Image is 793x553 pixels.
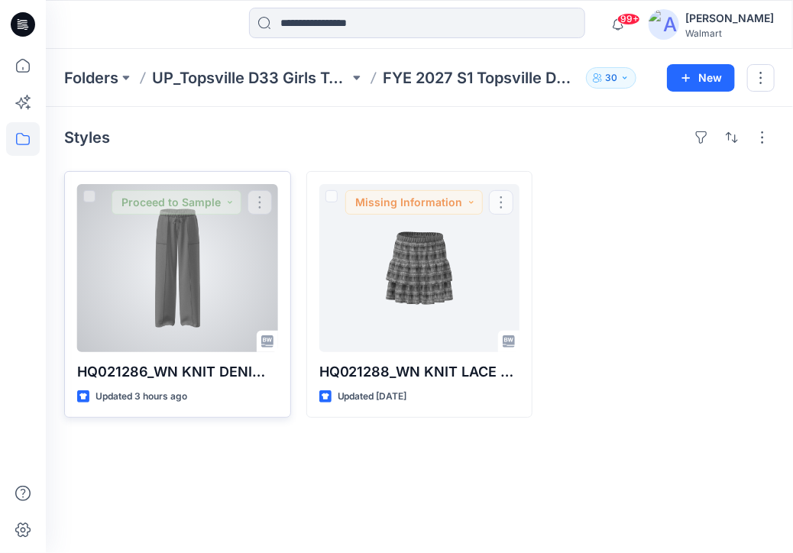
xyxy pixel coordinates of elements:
[152,67,349,89] a: UP_Topsville D33 Girls Tops & Bottoms
[77,361,278,383] p: HQ021286_WN KNIT DENIM PANT
[338,389,407,405] p: Updated [DATE]
[586,67,636,89] button: 30
[685,27,774,39] div: Walmart
[319,184,520,352] a: HQ021288_WN KNIT LACE SKIRT
[667,64,735,92] button: New
[617,13,640,25] span: 99+
[605,70,617,86] p: 30
[319,361,520,383] p: HQ021288_WN KNIT LACE SKIRT
[77,184,278,352] a: HQ021286_WN KNIT DENIM PANT
[383,67,580,89] p: FYE 2027 S1 Topsville D33 Girls Bottoms
[64,128,110,147] h4: Styles
[64,67,118,89] a: Folders
[95,389,187,405] p: Updated 3 hours ago
[649,9,679,40] img: avatar
[685,9,774,27] div: [PERSON_NAME]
